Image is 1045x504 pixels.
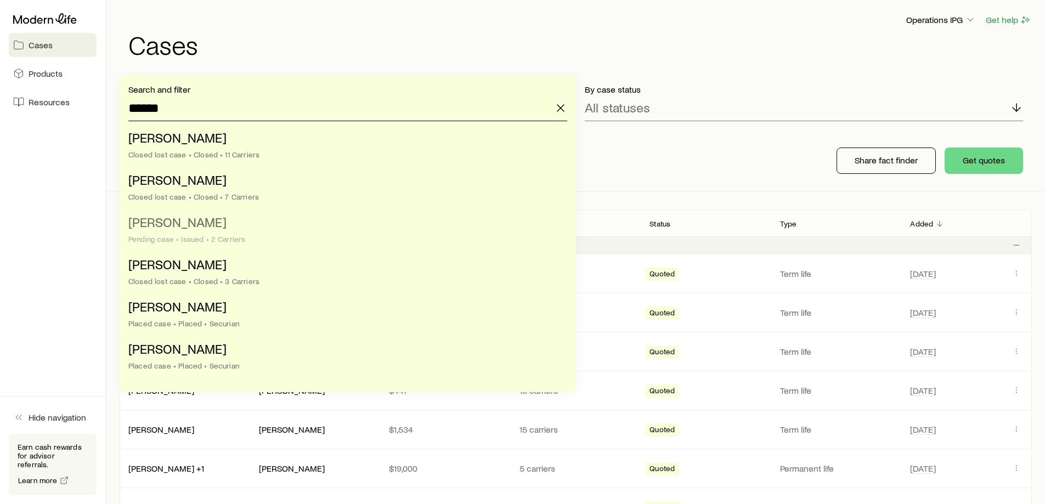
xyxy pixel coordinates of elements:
p: Search and filter [128,84,567,95]
p: Share fact finder [855,155,918,166]
span: Quoted [649,386,675,398]
a: Products [9,61,97,86]
h1: Cases [128,31,1032,58]
p: 5 carriers [519,463,632,474]
li: Beller, Elia [128,295,561,337]
button: Get help [985,14,1032,26]
p: Added [910,219,933,228]
p: Term life [780,424,893,435]
span: Products [29,68,63,79]
p: Operations IPG [906,14,976,25]
span: [PERSON_NAME] [128,298,227,314]
span: Hide navigation [29,412,86,423]
p: Term life [780,385,893,396]
li: Beller, Andrew [128,252,561,295]
span: [PERSON_NAME] [128,256,227,272]
div: [PERSON_NAME] [128,424,194,435]
button: Share fact finder [837,148,936,174]
span: [DATE] [910,307,936,318]
div: Placed case • Placed • Securian [128,319,561,328]
div: Closed lost case • Closed • 7 Carriers [128,192,561,201]
li: Beller, Andrew [128,210,561,252]
p: 14 carriers [519,268,632,279]
a: Resources [9,90,97,114]
span: Quoted [649,308,675,320]
span: [PERSON_NAME] [128,214,227,230]
span: [DATE] [910,385,936,396]
span: Resources [29,97,70,107]
span: Quoted [649,464,675,475]
div: Placed case • Placed • Securian [128,361,561,370]
p: Status [649,219,670,228]
div: [PERSON_NAME] +1 [128,463,204,474]
p: 15 carriers [519,424,632,435]
button: Hide navigation [9,405,97,429]
span: [DATE] [910,268,936,279]
p: Term life [780,346,893,357]
p: Type [780,219,797,228]
span: [DATE] [910,463,936,474]
p: 15 carriers [519,385,632,396]
span: Learn more [18,477,58,484]
p: Term life [780,268,893,279]
p: 15 carriers [519,346,632,357]
p: Permanent life [780,463,893,474]
span: Quoted [649,269,675,281]
span: [PERSON_NAME] [128,129,227,145]
div: Pending case • Issued • 2 Carriers [128,235,561,243]
span: Cases [29,39,53,50]
p: By case status [585,84,1024,95]
div: [PERSON_NAME] [259,424,325,435]
div: Earn cash rewards for advisor referrals.Learn more [9,434,97,495]
div: Closed lost case • Closed • 11 Carriers [128,150,561,159]
a: [PERSON_NAME] +1 [128,463,204,473]
p: Term life [780,307,893,318]
p: 14 carriers [519,307,632,318]
div: Closed lost case • Closed • 3 Carriers [128,277,561,286]
a: Cases [9,33,97,57]
p: $19,000 [389,463,502,474]
span: [DATE] [910,346,936,357]
button: Operations IPG [906,14,976,27]
button: Get quotes [945,148,1023,174]
div: [PERSON_NAME] [259,463,325,474]
span: Quoted [649,347,675,359]
li: Beller, Aidan [128,337,561,379]
span: Quoted [649,425,675,437]
p: $1,534 [389,424,502,435]
p: Earn cash rewards for advisor referrals. [18,443,88,469]
span: [PERSON_NAME] [128,341,227,356]
span: [DATE] [910,424,936,435]
a: [PERSON_NAME] [128,424,194,434]
li: Beller, Andrew [128,168,561,210]
span: [PERSON_NAME] [128,172,227,188]
p: All statuses [585,100,650,115]
li: Beller, Andrew [128,126,561,168]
